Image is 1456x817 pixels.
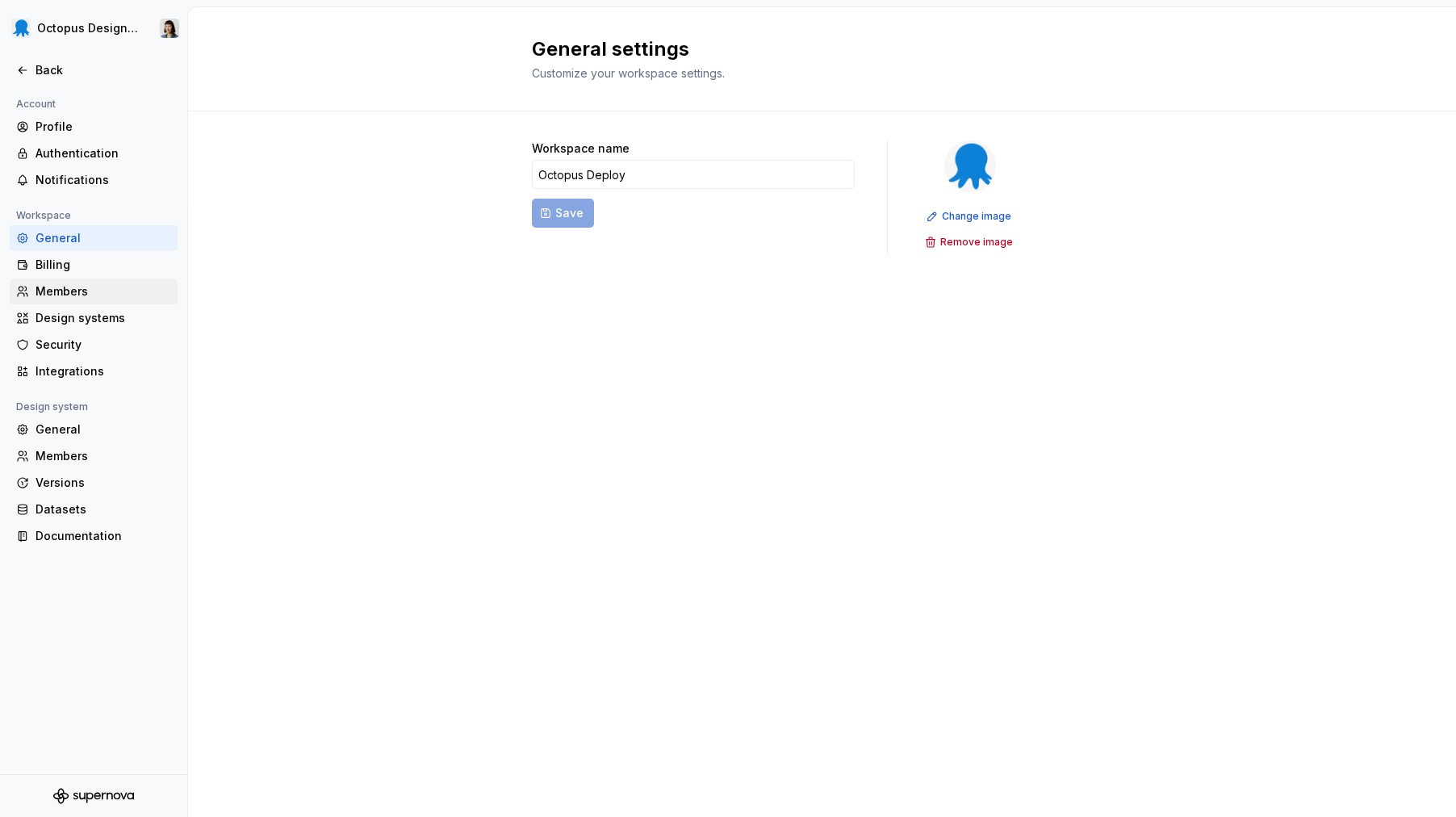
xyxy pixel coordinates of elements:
[36,172,171,188] div: Notifications
[36,421,171,438] div: General
[10,305,178,331] a: Design systems
[53,788,134,804] svg: Supernova Logo
[942,210,1011,223] span: Change image
[10,332,178,358] a: Security
[940,236,1013,249] span: Remove image
[10,496,178,522] a: Datasets
[10,443,178,469] a: Members
[920,231,1020,253] button: Remove image
[944,140,996,192] img: fcf53608-4560-46b3-9ec6-dbe177120620.png
[10,397,94,417] div: Design system
[36,257,171,273] div: Billing
[10,279,178,304] a: Members
[532,66,725,80] span: Customize your workspace settings.
[10,114,178,140] a: Profile
[11,19,31,38] img: fcf53608-4560-46b3-9ec6-dbe177120620.png
[532,140,630,157] label: Workspace name
[36,145,171,161] div: Authentication
[36,528,171,544] div: Documentation
[10,206,77,225] div: Workspace
[36,501,171,517] div: Datasets
[10,94,62,114] div: Account
[36,363,171,379] div: Integrations
[36,448,171,464] div: Members
[36,119,171,135] div: Profile
[10,523,178,549] a: Documentation
[10,167,178,193] a: Notifications
[10,358,178,384] a: Integrations
[10,417,178,442] a: General
[36,62,171,78] div: Back
[10,252,178,278] a: Billing
[36,283,171,300] div: Members
[532,36,1094,62] h2: General settings
[3,10,184,46] button: Octopus Design SystemKarolina Szczur
[36,310,171,326] div: Design systems
[10,57,178,83] a: Back
[10,225,178,251] a: General
[36,337,171,353] div: Security
[10,470,178,496] a: Versions
[36,475,171,491] div: Versions
[37,20,140,36] div: Octopus Design System
[36,230,171,246] div: General
[160,19,179,38] img: Karolina Szczur
[922,205,1019,228] button: Change image
[10,140,178,166] a: Authentication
